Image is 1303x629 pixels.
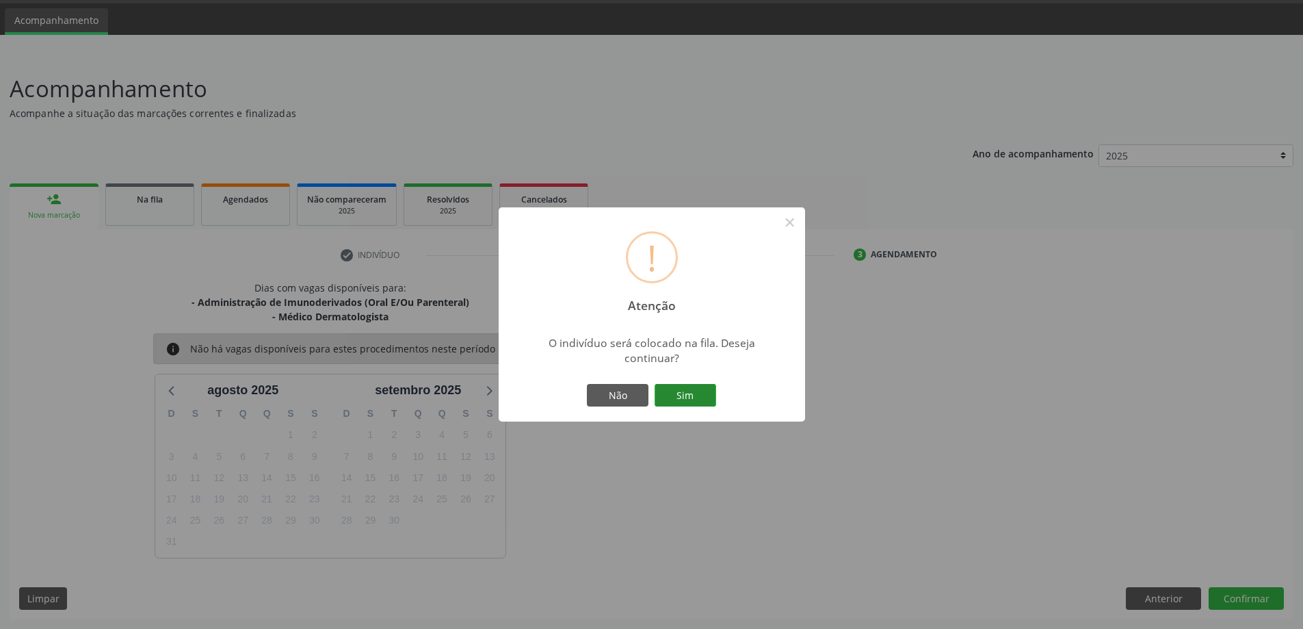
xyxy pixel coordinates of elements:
[587,384,648,407] button: Não
[655,384,716,407] button: Sim
[616,289,687,313] h2: Atenção
[778,211,802,234] button: Close this dialog
[531,335,772,365] div: O indivíduo será colocado na fila. Deseja continuar?
[647,233,657,281] div: !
